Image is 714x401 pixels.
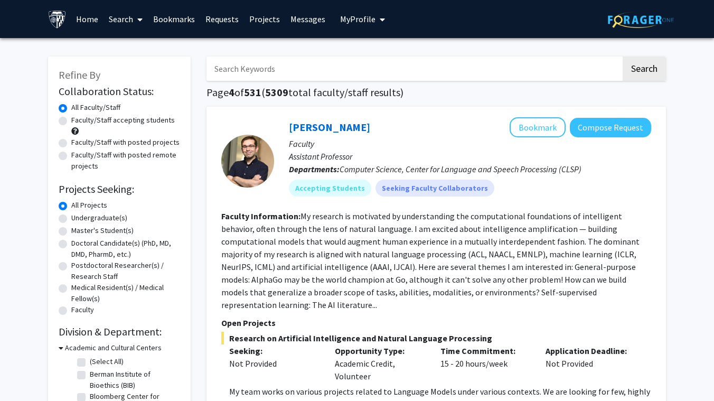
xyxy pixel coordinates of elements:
a: Home [71,1,104,38]
a: Bookmarks [148,1,200,38]
div: Academic Credit, Volunteer [327,344,433,383]
p: Open Projects [221,316,651,329]
fg-read-more: My research is motivated by understanding the computational foundations of intelligent behavior, ... [221,211,640,310]
label: Medical Resident(s) / Medical Fellow(s) [71,282,180,304]
label: (Select All) [90,356,124,367]
h2: Division & Department: [59,325,180,338]
p: Opportunity Type: [335,344,425,357]
label: Faculty/Staff with posted remote projects [71,150,180,172]
p: Time Commitment: [440,344,530,357]
label: Berman Institute of Bioethics (BIB) [90,369,177,391]
h2: Collaboration Status: [59,85,180,98]
div: 15 - 20 hours/week [433,344,538,383]
a: Requests [200,1,244,38]
a: Search [104,1,148,38]
span: Computer Science, Center for Language and Speech Processing (CLSP) [340,164,581,174]
label: Faculty/Staff accepting students [71,115,175,126]
mat-chip: Seeking Faculty Collaborators [375,180,494,197]
label: All Faculty/Staff [71,102,120,113]
button: Add Daniel Khashabi to Bookmarks [510,117,566,137]
span: 4 [229,86,234,99]
img: ForagerOne Logo [608,12,674,28]
label: Doctoral Candidate(s) (PhD, MD, DMD, PharmD, etc.) [71,238,180,260]
label: Master's Student(s) [71,225,134,236]
div: Not Provided [538,344,643,383]
input: Search Keywords [206,57,621,81]
div: Not Provided [229,357,319,370]
label: Faculty/Staff with posted projects [71,137,180,148]
a: Projects [244,1,285,38]
img: Johns Hopkins University Logo [48,10,67,29]
mat-chip: Accepting Students [289,180,371,197]
h1: Page of ( total faculty/staff results) [206,86,666,99]
a: Messages [285,1,331,38]
a: [PERSON_NAME] [289,120,370,134]
iframe: Chat [8,353,45,393]
label: All Projects [71,200,107,211]
span: 531 [244,86,261,99]
p: Seeking: [229,344,319,357]
p: Assistant Professor [289,150,651,163]
span: My Profile [340,14,375,24]
b: Faculty Information: [221,211,300,221]
span: Research on Artificial Intelligence and Natural Language Processing [221,332,651,344]
span: Refine By [59,68,100,81]
h3: Academic and Cultural Centers [65,342,162,353]
h2: Projects Seeking: [59,183,180,195]
b: Departments: [289,164,340,174]
p: Application Deadline: [546,344,635,357]
label: Faculty [71,304,94,315]
label: Postdoctoral Researcher(s) / Research Staff [71,260,180,282]
span: 5309 [265,86,288,99]
p: Faculty [289,137,651,150]
label: Undergraduate(s) [71,212,127,223]
button: Search [623,57,666,81]
button: Compose Request to Daniel Khashabi [570,118,651,137]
